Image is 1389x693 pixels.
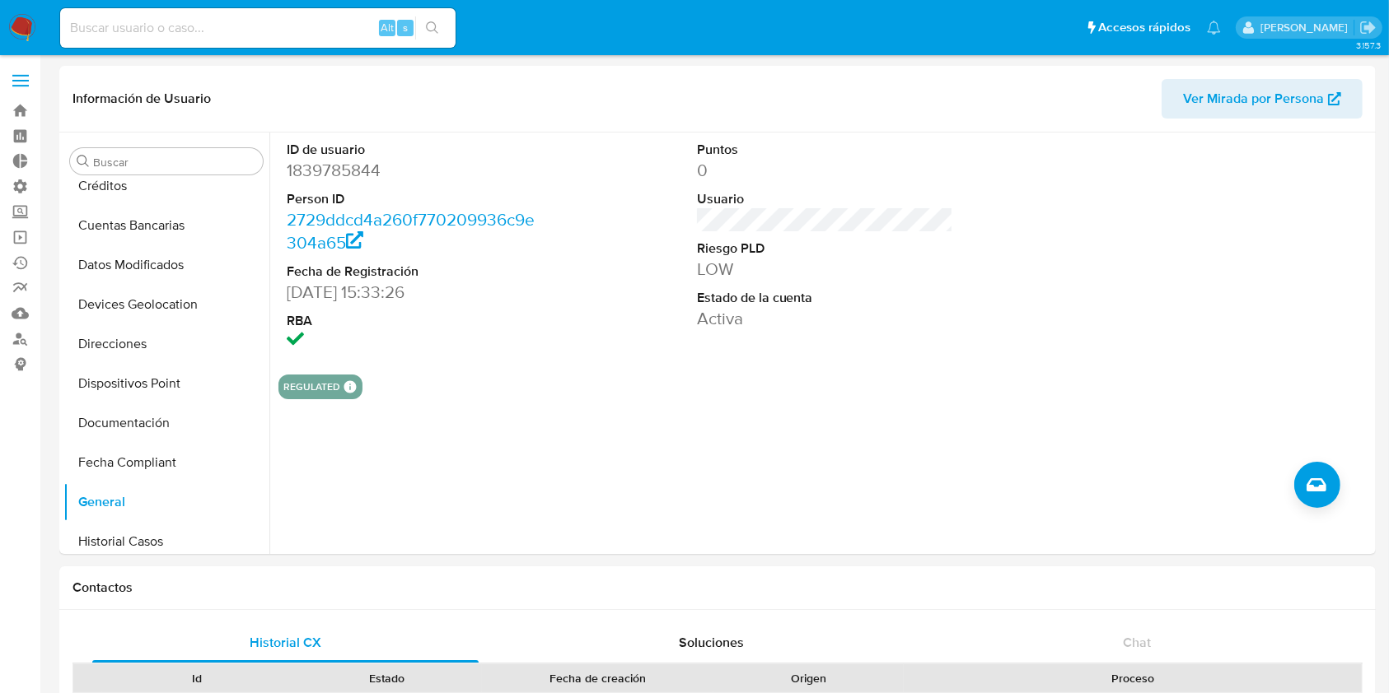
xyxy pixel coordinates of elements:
div: Origen [725,670,892,686]
div: Proceso [915,670,1350,686]
dt: Person ID [287,190,544,208]
dd: [DATE] 15:33:26 [287,281,544,304]
div: Estado [304,670,471,686]
a: Salir [1359,19,1377,36]
dt: Estado de la cuenta [697,289,954,307]
dd: 0 [697,159,954,182]
button: Direcciones [63,324,269,364]
dt: RBA [287,312,544,330]
button: General [63,482,269,522]
button: Devices Geolocation [63,285,269,324]
dt: ID de usuario [287,141,544,159]
a: 2729ddcd4a260f770209936c9e304a65 [287,207,535,254]
button: Datos Modificados [63,245,269,285]
span: Ver Mirada por Persona [1183,79,1324,119]
a: Notificaciones [1207,21,1221,35]
span: Alt [381,20,394,35]
button: Documentación [63,403,269,443]
button: Fecha Compliant [63,443,269,482]
dt: Puntos [697,141,954,159]
dd: LOW [697,258,954,281]
div: Id [114,670,281,686]
span: s [403,20,408,35]
dt: Riesgo PLD [697,240,954,258]
button: Buscar [77,155,90,168]
p: agustin.duran@mercadolibre.com [1260,20,1354,35]
span: Accesos rápidos [1098,19,1190,36]
button: Ver Mirada por Persona [1162,79,1363,119]
span: Soluciones [679,633,744,652]
div: Fecha de creación [493,670,702,686]
button: Dispositivos Point [63,364,269,403]
span: Historial CX [250,633,321,652]
dt: Usuario [697,190,954,208]
dt: Fecha de Registración [287,263,544,281]
button: search-icon [415,16,449,40]
span: Chat [1123,633,1151,652]
button: Historial Casos [63,522,269,561]
input: Buscar usuario o caso... [60,17,456,39]
h1: Contactos [72,579,1363,596]
h1: Información de Usuario [72,91,211,107]
input: Buscar [93,155,256,170]
dd: Activa [697,307,954,330]
button: Créditos [63,166,269,206]
dd: 1839785844 [287,159,544,182]
button: Cuentas Bancarias [63,206,269,245]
